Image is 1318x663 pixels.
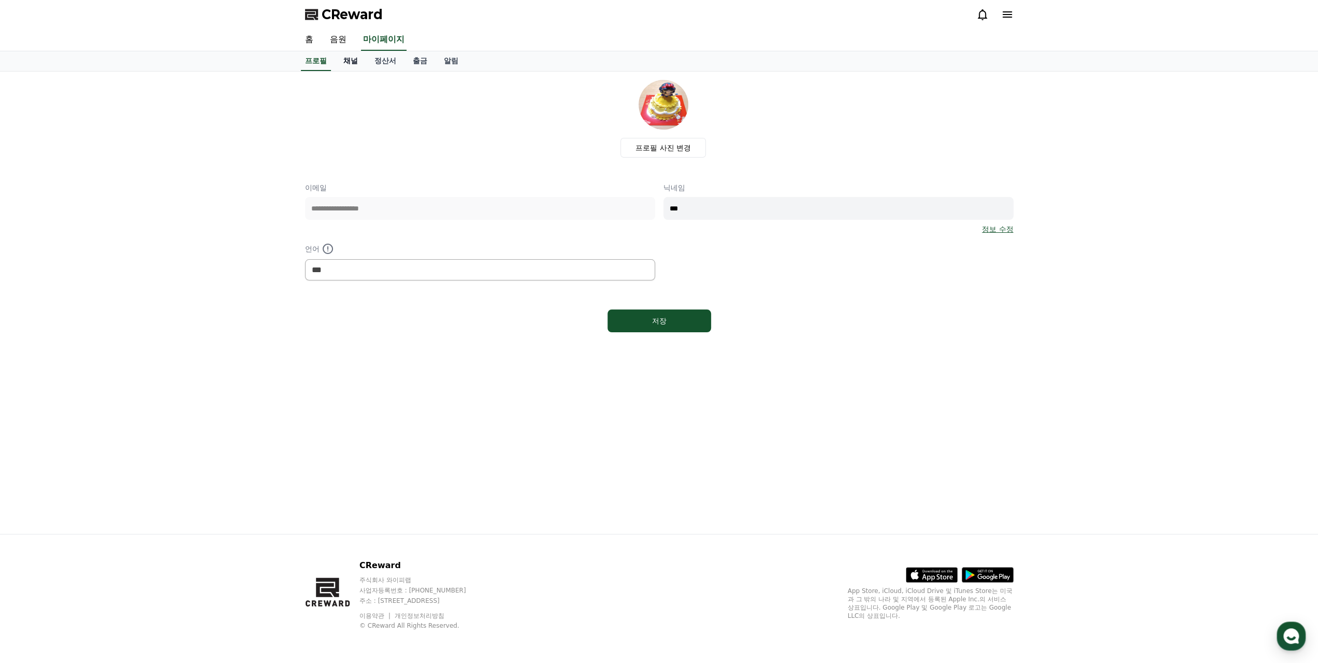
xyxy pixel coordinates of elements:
[359,576,486,584] p: 주식회사 와이피랩
[305,243,655,255] p: 언어
[436,51,467,71] a: 알림
[301,51,331,71] a: 프로필
[628,316,690,326] div: 저장
[361,29,407,51] a: 마이페이지
[359,622,486,630] p: © CReward All Rights Reserved.
[639,80,688,130] img: profile_image
[322,29,355,51] a: 음원
[134,329,199,355] a: 설정
[95,345,107,353] span: 대화
[305,182,655,193] p: 이메일
[68,329,134,355] a: 대화
[305,6,383,23] a: CReward
[395,612,444,619] a: 개인정보처리방침
[3,329,68,355] a: 홈
[359,586,486,595] p: 사업자등록번호 : [PHONE_NUMBER]
[359,597,486,605] p: 주소 : [STREET_ADDRESS]
[607,309,711,332] button: 저장
[33,344,39,352] span: 홈
[982,224,1013,234] a: 정보 수정
[359,612,392,619] a: 이용약관
[366,51,404,71] a: 정산서
[359,559,486,572] p: CReward
[404,51,436,71] a: 출금
[335,51,366,71] a: 채널
[620,138,706,158] label: 프로필 사진 변경
[297,29,322,51] a: 홈
[160,344,172,352] span: 설정
[848,587,1013,620] p: App Store, iCloud, iCloud Drive 및 iTunes Store는 미국과 그 밖의 나라 및 지역에서 등록된 Apple Inc.의 서비스 상표입니다. Goo...
[663,182,1013,193] p: 닉네임
[322,6,383,23] span: CReward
